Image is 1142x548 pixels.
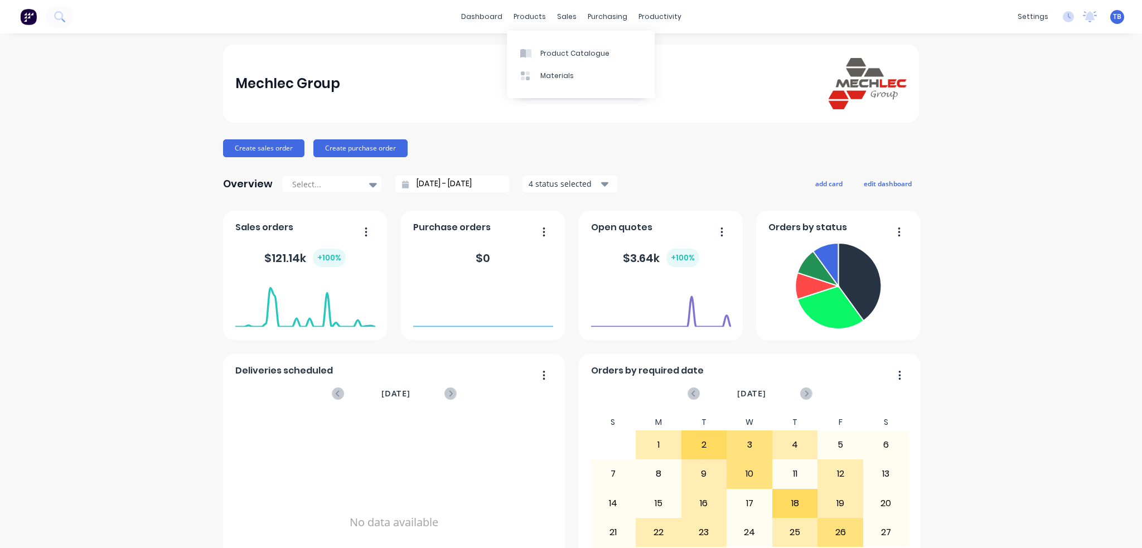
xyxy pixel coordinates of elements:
div: 6 [864,431,908,459]
div: 13 [864,460,908,488]
span: Purchase orders [413,221,491,234]
div: 1 [636,431,681,459]
div: products [508,8,551,25]
div: 15 [636,489,681,517]
div: 22 [636,518,681,546]
div: + 100 % [313,249,346,267]
div: 11 [773,460,817,488]
a: Product Catalogue [507,42,655,64]
div: settings [1012,8,1054,25]
div: 26 [818,518,863,546]
span: Orders by status [768,221,847,234]
div: 3 [727,431,772,459]
div: 4 status selected [529,178,599,190]
div: 24 [727,518,772,546]
div: 14 [591,489,636,517]
div: + 100 % [666,249,699,267]
span: Sales orders [235,221,293,234]
div: T [772,414,818,430]
button: edit dashboard [856,176,919,191]
div: 5 [818,431,863,459]
div: 17 [727,489,772,517]
div: 2 [682,431,727,459]
span: Deliveries scheduled [235,364,333,377]
a: Materials [507,65,655,87]
div: W [727,414,772,430]
div: 16 [682,489,727,517]
button: 4 status selected [522,176,617,192]
span: [DATE] [381,387,410,400]
div: 25 [773,518,817,546]
div: productivity [633,8,687,25]
div: sales [551,8,582,25]
img: Factory [20,8,37,25]
span: Open quotes [591,221,652,234]
div: 10 [727,460,772,488]
div: Mechlec Group [235,72,340,95]
button: Create purchase order [313,139,408,157]
div: Materials [540,71,574,81]
button: Create sales order [223,139,304,157]
div: S [591,414,636,430]
span: [DATE] [737,387,766,400]
div: 7 [591,460,636,488]
div: Product Catalogue [540,49,609,59]
button: add card [808,176,850,191]
div: M [636,414,681,430]
div: 23 [682,518,727,546]
span: TB [1113,12,1121,22]
div: 4 [773,431,817,459]
div: Overview [223,173,273,195]
div: $ 0 [476,250,490,266]
div: 20 [864,489,908,517]
div: 27 [864,518,908,546]
img: Mechlec Group [829,58,907,109]
div: purchasing [582,8,633,25]
div: 12 [818,460,863,488]
div: 19 [818,489,863,517]
div: S [863,414,909,430]
div: 9 [682,460,727,488]
div: T [681,414,727,430]
div: 21 [591,518,636,546]
div: $ 3.64k [623,249,699,267]
div: $ 121.14k [264,249,346,267]
div: F [817,414,863,430]
div: 8 [636,460,681,488]
div: 18 [773,489,817,517]
a: dashboard [456,8,508,25]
